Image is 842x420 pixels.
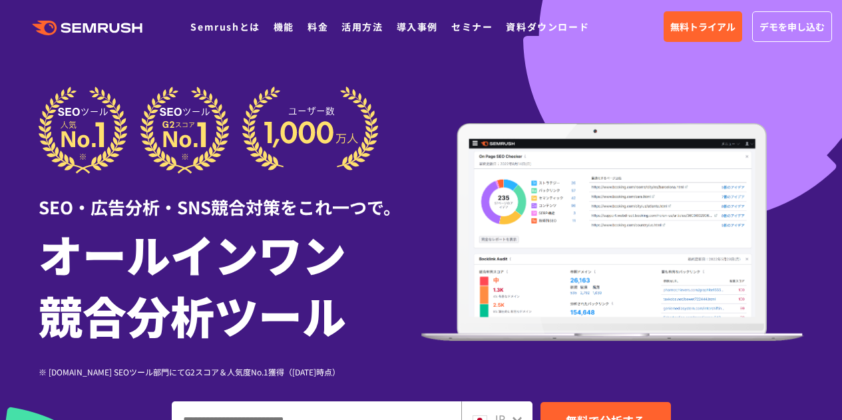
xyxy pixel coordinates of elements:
[397,20,438,33] a: 導入事例
[274,20,294,33] a: 機能
[39,365,421,378] div: ※ [DOMAIN_NAME] SEOツール部門にてG2スコア＆人気度No.1獲得（[DATE]時点）
[670,19,736,34] span: 無料トライアル
[39,174,421,220] div: SEO・広告分析・SNS競合対策をこれ一つで。
[752,11,832,42] a: デモを申し込む
[190,20,260,33] a: Semrushとは
[308,20,328,33] a: 料金
[39,223,421,345] h1: オールインワン 競合分析ツール
[341,20,383,33] a: 活用方法
[451,20,493,33] a: セミナー
[506,20,589,33] a: 資料ダウンロード
[759,19,825,34] span: デモを申し込む
[664,11,742,42] a: 無料トライアル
